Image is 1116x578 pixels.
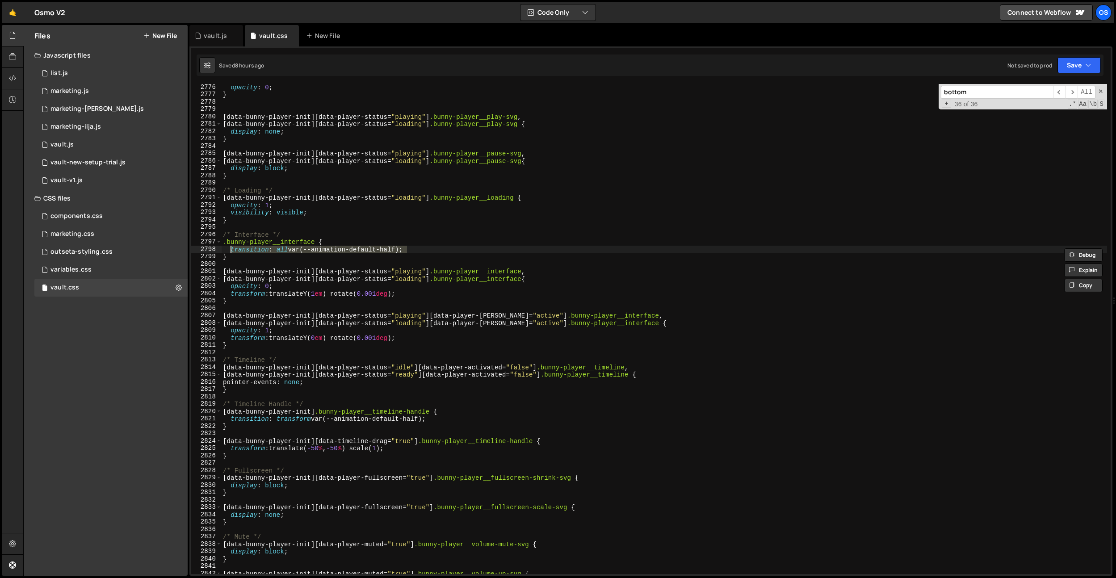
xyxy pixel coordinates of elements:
div: 2789 [191,179,222,187]
div: 2813 [191,356,222,364]
div: 2795 [191,223,222,231]
span: Search In Selection [1099,100,1104,109]
div: marketing-[PERSON_NAME].js [50,105,144,113]
div: Not saved to prod [1007,62,1052,69]
span: RegExp Search [1068,100,1077,109]
div: 2827 [191,459,222,467]
div: 2803 [191,282,222,290]
div: 2797 [191,238,222,246]
div: 2801 [191,268,222,275]
div: 2820 [191,408,222,415]
div: 2784 [191,142,222,150]
div: vault.js [204,31,227,40]
span: Toggle Replace mode [942,100,951,108]
div: 2834 [191,511,222,519]
div: 2804 [191,290,222,297]
div: 2838 [191,540,222,548]
div: 2808 [191,319,222,327]
div: 16596/45156.css [34,243,188,261]
div: outseta-styling.css [50,248,113,256]
span: ​ [1053,86,1066,99]
button: Copy [1064,279,1103,292]
div: 2815 [191,371,222,378]
div: 2818 [191,393,222,401]
button: New File [143,32,177,39]
div: 8 hours ago [235,62,264,69]
div: 2841 [191,562,222,570]
div: 2840 [191,555,222,563]
div: 2805 [191,297,222,305]
div: 2793 [191,209,222,216]
input: Search for [941,86,1053,99]
div: 2832 [191,496,222,504]
div: 2839 [191,548,222,555]
div: CSS files [24,189,188,207]
a: Os [1095,4,1112,21]
div: 2816 [191,378,222,386]
div: 16596/45132.js [34,172,188,189]
div: 16596/45151.js [34,64,188,82]
div: Javascript files [24,46,188,64]
div: 2792 [191,201,222,209]
div: 2829 [191,474,222,482]
div: 2819 [191,400,222,408]
button: Save [1057,57,1101,73]
div: 16596/45154.css [34,261,188,279]
div: 2826 [191,452,222,460]
span: 36 of 36 [951,101,982,108]
div: 2828 [191,467,222,474]
div: 2791 [191,194,222,201]
div: 2807 [191,312,222,319]
div: components.css [50,212,103,220]
div: 16596/45511.css [34,207,188,225]
div: 16596/45424.js [34,100,188,118]
a: Connect to Webflow [1000,4,1093,21]
div: 2779 [191,105,222,113]
button: Code Only [520,4,596,21]
div: 2781 [191,120,222,128]
div: 2817 [191,385,222,393]
div: marketing.js [50,87,89,95]
span: ​ [1066,86,1078,99]
div: 2836 [191,526,222,533]
div: 2776 [191,84,222,91]
div: 2799 [191,253,222,260]
div: 2786 [191,157,222,165]
div: 2785 [191,150,222,157]
div: 2833 [191,503,222,511]
div: 2822 [191,423,222,430]
button: Debug [1064,248,1103,262]
div: 2796 [191,231,222,239]
span: Whole Word Search [1088,100,1098,109]
div: 2777 [191,91,222,98]
div: Saved [219,62,264,69]
div: 2778 [191,98,222,106]
div: 2788 [191,172,222,180]
div: 2809 [191,327,222,334]
div: Osmo V2 [34,7,65,18]
div: 2823 [191,430,222,437]
div: 2794 [191,216,222,224]
div: 16596/45152.js [34,154,188,172]
div: 16596/45423.js [34,118,188,136]
div: 2811 [191,341,222,349]
div: marketing.css [50,230,94,238]
div: 2780 [191,113,222,121]
div: 2824 [191,437,222,445]
div: 2835 [191,518,222,526]
div: 2787 [191,164,222,172]
div: 2830 [191,482,222,489]
div: vault-v1.js [50,176,83,184]
div: 2806 [191,305,222,312]
div: marketing-ilja.js [50,123,101,131]
div: 2783 [191,135,222,142]
div: 2810 [191,334,222,342]
div: list.js [50,69,68,77]
div: 2800 [191,260,222,268]
div: 2790 [191,187,222,194]
div: 2821 [191,415,222,423]
div: 2814 [191,364,222,371]
div: vault.js [50,141,74,149]
div: 16596/45133.js [34,136,188,154]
